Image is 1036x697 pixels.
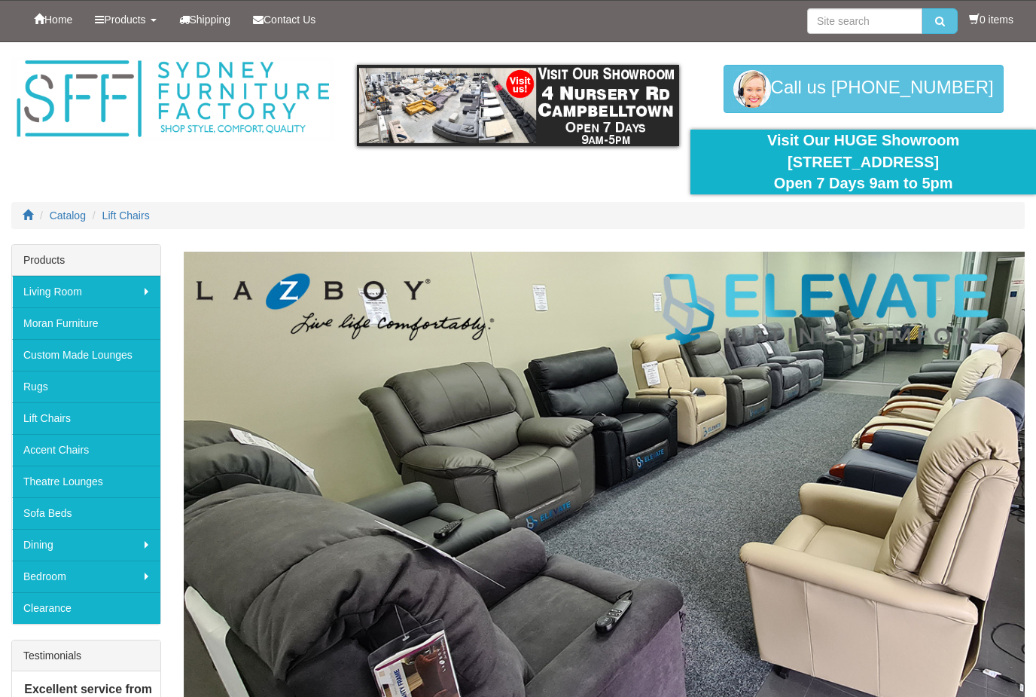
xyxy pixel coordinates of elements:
[102,209,150,222] a: Lift Chairs
[168,1,242,38] a: Shipping
[702,130,1025,194] div: Visit Our HUGE Showroom [STREET_ADDRESS] Open 7 Days 9am to 5pm
[12,276,160,307] a: Living Room
[84,1,167,38] a: Products
[12,371,160,402] a: Rugs
[12,434,160,466] a: Accent Chairs
[190,14,231,26] span: Shipping
[11,57,334,141] img: Sydney Furniture Factory
[264,14,315,26] span: Contact Us
[12,402,160,434] a: Lift Chairs
[50,209,86,222] a: Catalog
[242,1,327,38] a: Contact Us
[807,8,922,34] input: Site search
[969,12,1013,27] li: 0 items
[12,529,160,561] a: Dining
[12,307,160,339] a: Moran Furniture
[12,339,160,371] a: Custom Made Lounges
[12,640,160,671] div: Testimonials
[12,245,160,276] div: Products
[12,561,160,592] a: Bedroom
[12,466,160,497] a: Theatre Lounges
[12,592,160,624] a: Clearance
[357,65,680,146] img: showroom.gif
[23,1,84,38] a: Home
[12,497,160,529] a: Sofa Beds
[104,14,145,26] span: Products
[44,14,72,26] span: Home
